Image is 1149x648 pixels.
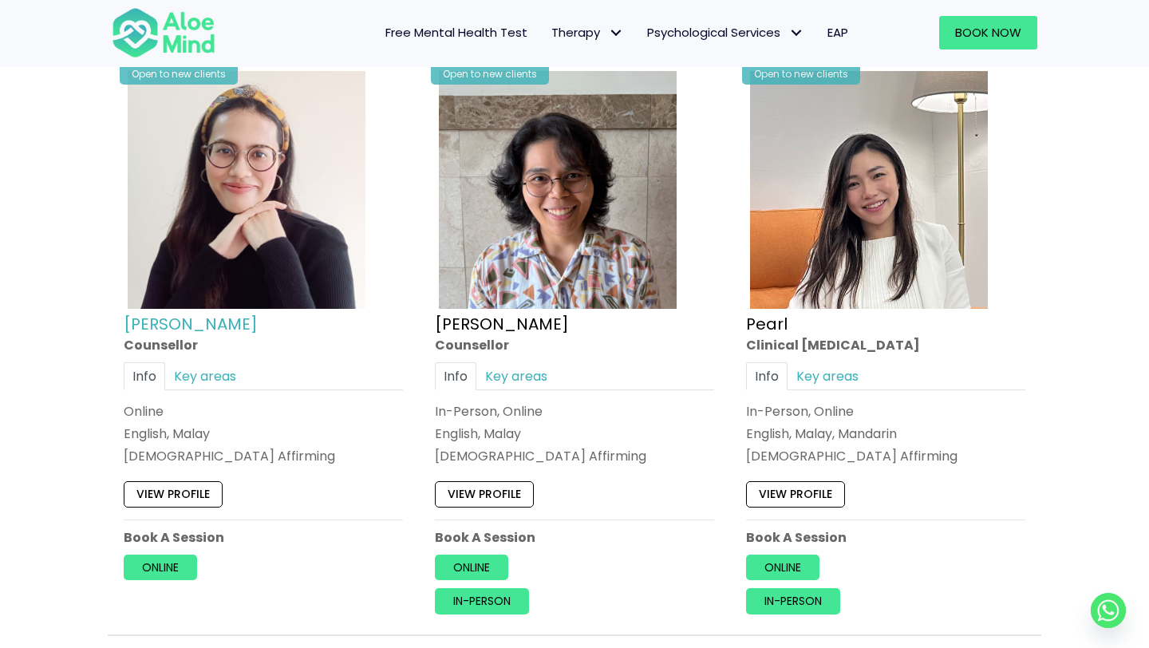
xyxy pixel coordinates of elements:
span: EAP [827,24,848,41]
a: Book Now [939,16,1037,49]
a: In-person [746,588,840,614]
a: [PERSON_NAME] [435,313,569,335]
a: Info [746,362,788,390]
div: [DEMOGRAPHIC_DATA] Affirming [435,447,714,465]
div: In-Person, Online [746,402,1025,421]
a: In-person [435,588,529,614]
div: Open to new clients [120,63,238,85]
span: Therapy: submenu [604,22,627,45]
span: Psychological Services [647,24,804,41]
p: English, Malay [435,425,714,443]
a: Free Mental Health Test [373,16,539,49]
img: Aloe mind Logo [112,6,215,59]
a: Whatsapp [1091,593,1126,628]
a: Psychological ServicesPsychological Services: submenu [635,16,815,49]
a: View profile [435,482,534,508]
a: Key areas [476,362,556,390]
div: In-Person, Online [435,402,714,421]
a: EAP [815,16,860,49]
a: Key areas [788,362,867,390]
p: Book A Session [746,528,1025,547]
a: Info [124,362,165,390]
a: Online [124,555,197,580]
div: Online [124,402,403,421]
a: View profile [124,482,223,508]
a: Pearl [746,313,788,335]
a: TherapyTherapy: submenu [539,16,635,49]
span: Free Mental Health Test [385,24,527,41]
a: View profile [746,482,845,508]
a: Online [435,555,508,580]
a: Online [746,555,819,580]
p: Book A Session [124,528,403,547]
div: Clinical [MEDICAL_DATA] [746,336,1025,354]
nav: Menu [236,16,860,49]
div: Open to new clients [431,63,549,85]
span: Psychological Services: submenu [784,22,807,45]
a: Info [435,362,476,390]
p: Book A Session [435,528,714,547]
p: English, Malay [124,425,403,443]
div: Open to new clients [742,63,860,85]
div: Counsellor [435,336,714,354]
div: Counsellor [124,336,403,354]
img: zafeera counsellor [439,71,677,309]
img: Pearl photo [750,71,988,309]
img: Therapist Photo Update [128,71,365,309]
span: Book Now [955,24,1021,41]
p: English, Malay, Mandarin [746,425,1025,443]
a: [PERSON_NAME] [124,313,258,335]
span: Therapy [551,24,623,41]
div: [DEMOGRAPHIC_DATA] Affirming [124,447,403,465]
div: [DEMOGRAPHIC_DATA] Affirming [746,447,1025,465]
a: Key areas [165,362,245,390]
